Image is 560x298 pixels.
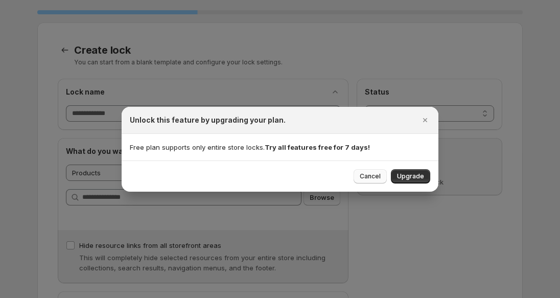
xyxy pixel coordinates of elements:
button: Close [418,113,432,127]
h2: Unlock this feature by upgrading your plan. [130,115,286,125]
button: Cancel [354,169,387,184]
p: Free plan supports only entire store locks. [130,142,430,152]
span: Cancel [360,172,381,180]
button: Upgrade [391,169,430,184]
strong: Try all features free for 7 days! [265,143,370,151]
span: Upgrade [397,172,424,180]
